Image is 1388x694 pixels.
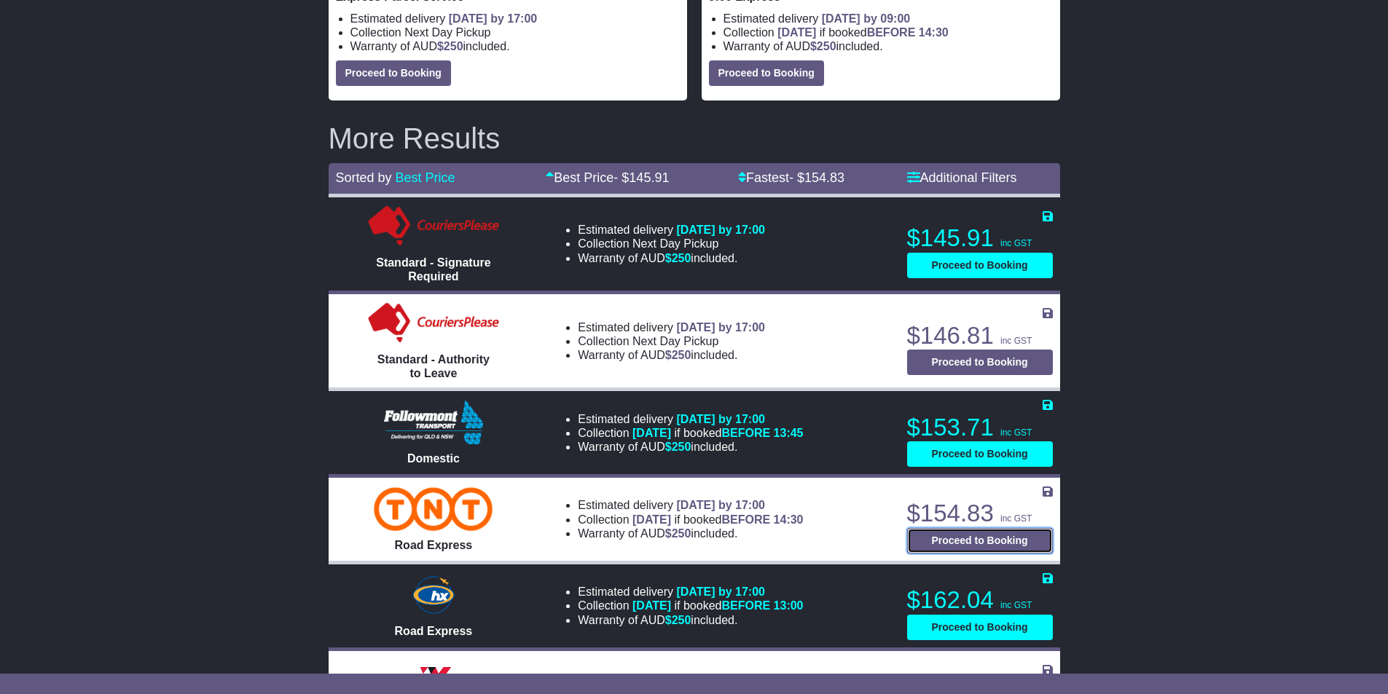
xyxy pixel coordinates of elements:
span: BEFORE [867,26,916,39]
span: [DATE] [632,599,671,612]
span: Sorted by [336,170,392,185]
span: BEFORE [721,427,770,439]
span: if booked [777,26,948,39]
li: Estimated delivery [578,223,765,237]
span: $ [437,40,463,52]
button: Proceed to Booking [709,60,824,86]
span: [DATE] by 17:00 [676,224,765,236]
li: Estimated delivery [578,585,803,599]
span: inc GST [1000,600,1032,610]
span: [DATE] by 09:00 [822,12,911,25]
a: Best Price [396,170,455,185]
span: $ [665,441,691,453]
button: Proceed to Booking [907,615,1053,640]
span: [DATE] by 17:00 [449,12,538,25]
li: Warranty of AUD included. [578,348,765,362]
span: [DATE] by 17:00 [676,321,765,334]
span: - $ [789,170,844,185]
p: $154.83 [907,499,1053,528]
button: Proceed to Booking [907,441,1053,467]
span: inc GST [1000,513,1032,524]
button: Proceed to Booking [907,528,1053,553]
li: Estimated delivery [578,498,803,512]
span: [DATE] by 17:00 [676,585,765,598]
span: if booked [632,599,803,612]
span: inc GST [1000,336,1032,346]
p: $145.91 [907,224,1053,253]
li: Warranty of AUD included. [578,613,803,627]
li: Warranty of AUD included. [350,39,680,53]
p: $162.04 [907,585,1053,615]
span: 13:45 [774,427,804,439]
span: 250 [672,441,691,453]
span: Standard - Signature Required [376,256,490,283]
span: Next Day Pickup [632,237,718,250]
li: Collection [578,513,803,527]
li: Warranty of AUD included. [578,527,803,540]
span: $ [665,252,691,264]
span: [DATE] [632,427,671,439]
a: Fastest- $154.83 [738,170,844,185]
a: Best Price- $145.91 [546,170,669,185]
a: Additional Filters [907,170,1017,185]
span: Road Express [395,539,473,551]
span: inc GST [1000,427,1032,438]
span: $ [665,527,691,540]
li: Collection [578,426,803,440]
span: [DATE] [632,513,671,526]
li: Collection [578,599,803,612]
span: 14:30 [774,513,804,526]
li: Estimated delivery [724,12,1053,25]
li: Collection [578,237,765,251]
span: [DATE] by 17:00 [676,499,765,511]
span: 250 [817,40,836,52]
span: Next Day Pickup [632,335,718,347]
span: $ [665,614,691,626]
li: Estimated delivery [578,320,765,334]
p: $153.71 [907,413,1053,442]
span: inc GST [1000,238,1032,248]
span: [DATE] [777,26,816,39]
span: 145.91 [629,170,669,185]
img: TNT Domestic: Road Express [374,487,493,531]
span: - $ [613,170,669,185]
span: 154.83 [804,170,844,185]
span: if booked [632,513,803,526]
span: 250 [672,349,691,361]
span: 250 [672,527,691,540]
span: Domestic [407,452,460,465]
button: Proceed to Booking [907,350,1053,375]
span: 250 [444,40,463,52]
span: Next Day Pickup [404,26,490,39]
img: Followmont Transport: Domestic [384,401,484,444]
span: 250 [672,252,691,264]
span: 250 [672,614,691,626]
button: Proceed to Booking [907,253,1053,278]
span: BEFORE [721,513,770,526]
li: Warranty of AUD included. [578,251,765,265]
li: Warranty of AUD included. [578,440,803,454]
span: 14:30 [919,26,949,39]
li: Estimated delivery [350,12,680,25]
li: Collection [724,25,1053,39]
h2: More Results [329,122,1060,154]
img: Couriers Please: Standard - Signature Required [365,205,503,248]
p: $146.81 [907,321,1053,350]
li: Estimated delivery [578,412,803,426]
span: if booked [632,427,803,439]
span: $ [665,349,691,361]
span: Standard - Authority to Leave [377,353,490,379]
img: Couriers Please: Standard - Authority to Leave [365,301,503,345]
button: Proceed to Booking [336,60,451,86]
span: 13:00 [774,599,804,612]
span: [DATE] by 17:00 [676,413,765,425]
li: Collection [578,334,765,348]
li: Collection [350,25,680,39]
li: Warranty of AUD included. [724,39,1053,53]
span: Road Express [395,625,473,637]
span: BEFORE [721,599,770,612]
span: $ [810,40,836,52]
img: Hunter Express: Road Express [409,573,458,617]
